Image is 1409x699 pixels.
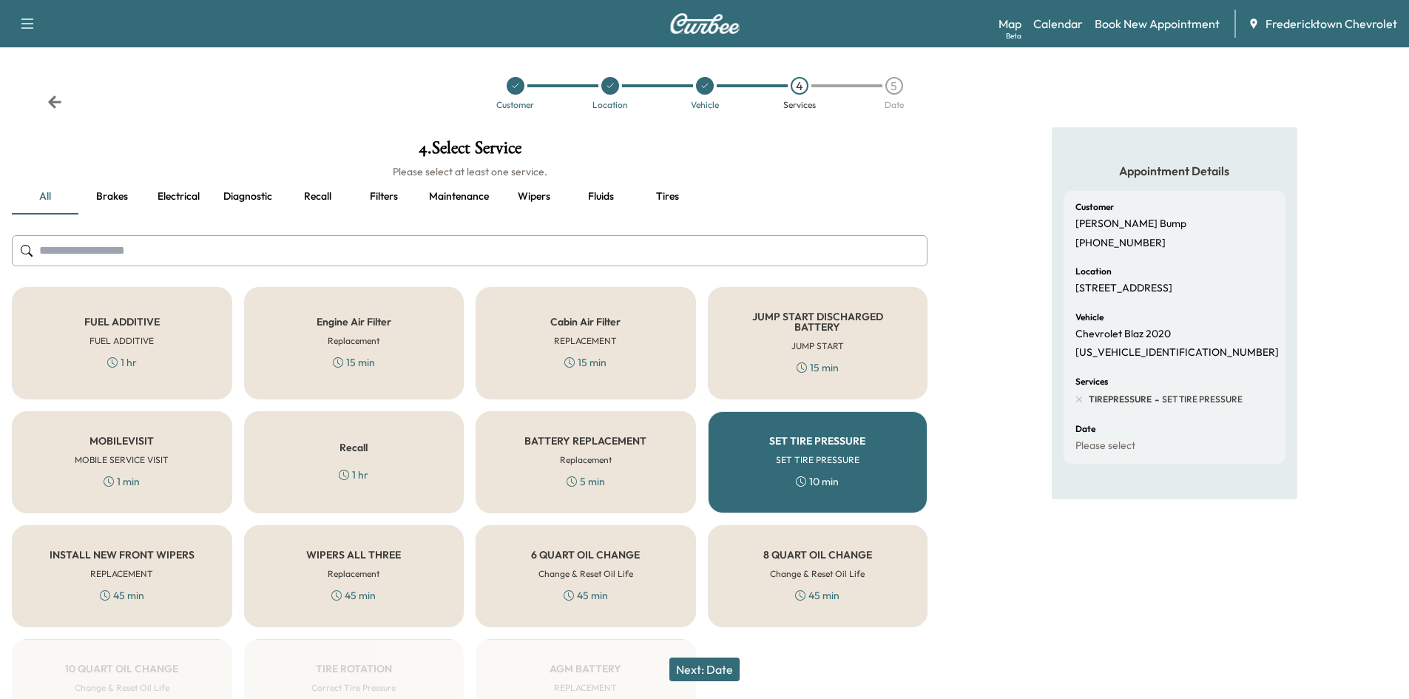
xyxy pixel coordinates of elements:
h5: 8 QUART OIL CHANGE [763,550,872,560]
button: Recall [284,179,351,215]
h5: 6 QUART OIL CHANGE [531,550,640,560]
img: Curbee Logo [669,13,740,34]
button: Diagnostic [212,179,284,215]
h5: FUEL ADDITIVE [84,317,160,327]
h5: Recall [339,442,368,453]
h5: INSTALL NEW FRONT WIPERS [50,550,195,560]
div: basic tabs example [12,179,927,215]
button: Filters [351,179,417,215]
h5: MOBILEVISIT [89,436,154,446]
h5: BATTERY REPLACEMENT [524,436,646,446]
h5: SET TIRE PRESSURE [769,436,865,446]
p: [PERSON_NAME] Bump [1075,217,1186,231]
h6: JUMP START [791,340,844,353]
h6: Change & Reset Oil Life [538,567,633,581]
div: 1 hr [339,467,368,482]
div: 10 min [796,474,839,489]
h5: Engine Air Filter [317,317,391,327]
h6: REPLACEMENT [554,334,617,348]
h6: Replacement [328,567,379,581]
button: all [12,179,78,215]
button: Next: Date [669,658,740,681]
h1: 4 . Select Service [12,139,927,164]
div: 4 [791,77,808,95]
p: Chevrolet Blaz 2020 [1075,328,1171,341]
div: 5 min [567,474,605,489]
h6: Please select at least one service. [12,164,927,179]
div: 45 min [795,588,839,603]
div: 1 min [104,474,140,489]
span: TIREPRESSURE [1089,394,1152,405]
h6: Replacement [328,334,379,348]
h5: Cabin Air Filter [550,317,621,327]
h6: Replacement [560,453,612,467]
span: - [1152,392,1159,407]
h6: Vehicle [1075,313,1104,322]
h5: WIPERS ALL THREE [306,550,401,560]
p: [US_VEHICLE_IDENTIFICATION_NUMBER] [1075,346,1279,359]
h6: SET TIRE PRESSURE [776,453,859,467]
div: 15 min [564,355,606,370]
p: [PHONE_NUMBER] [1075,237,1166,250]
h5: Appointment Details [1064,163,1285,179]
button: Maintenance [417,179,501,215]
div: Beta [1006,30,1021,41]
div: Location [592,101,628,109]
div: 45 min [564,588,608,603]
h5: JUMP START DISCHARGED BATTERY [732,311,904,332]
button: Wipers [501,179,567,215]
h6: FUEL ADDITIVE [89,334,154,348]
button: Brakes [78,179,145,215]
span: Fredericktown Chevrolet [1266,15,1397,33]
div: 45 min [100,588,144,603]
a: MapBeta [999,15,1021,33]
span: SET TIRE PRESSURE [1159,394,1243,405]
div: 15 min [797,360,839,375]
p: Please select [1075,439,1135,453]
div: Back [47,95,62,109]
div: Customer [496,101,534,109]
div: 45 min [331,588,376,603]
h6: Location [1075,267,1112,276]
h6: REPLACEMENT [90,567,153,581]
div: Vehicle [691,101,719,109]
button: Fluids [567,179,634,215]
p: [STREET_ADDRESS] [1075,282,1172,295]
button: Electrical [145,179,212,215]
div: Services [783,101,816,109]
h6: Customer [1075,203,1114,212]
div: Date [885,101,904,109]
h6: Services [1075,377,1108,386]
div: 5 [885,77,903,95]
div: 1 hr [107,355,137,370]
h6: Date [1075,425,1095,433]
a: Book New Appointment [1095,15,1220,33]
a: Calendar [1033,15,1083,33]
h6: Change & Reset Oil Life [770,567,865,581]
h6: MOBILE SERVICE VISIT [75,453,169,467]
div: 15 min [333,355,375,370]
button: Tires [634,179,700,215]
